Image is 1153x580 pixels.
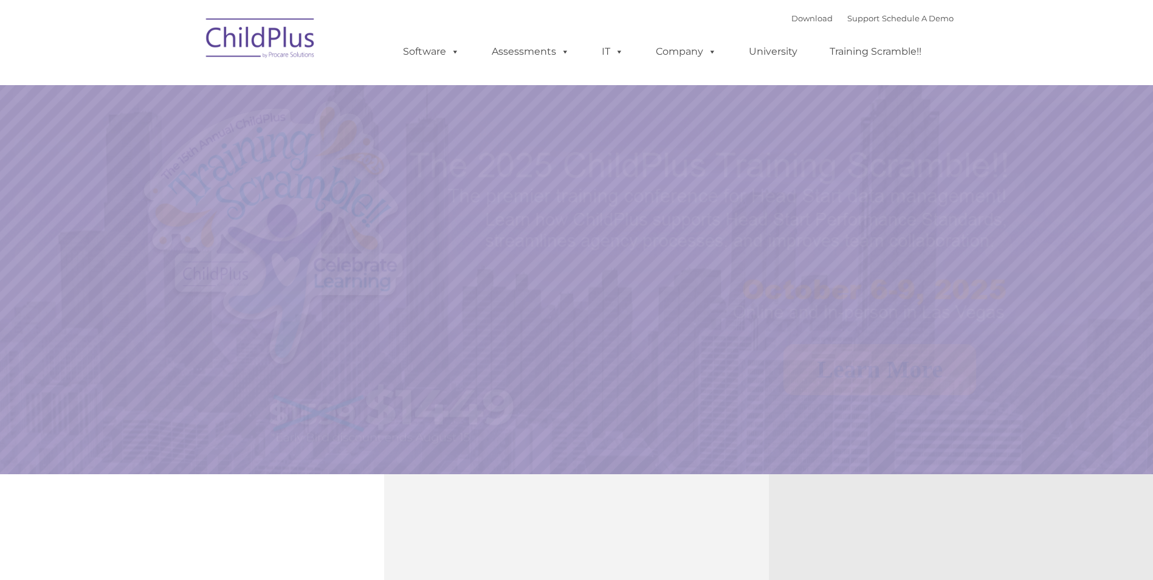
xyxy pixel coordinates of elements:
font: | [791,13,954,23]
a: Company [644,40,729,64]
a: Download [791,13,833,23]
a: University [737,40,810,64]
a: Support [847,13,879,23]
img: ChildPlus by Procare Solutions [200,10,322,71]
a: Training Scramble!! [817,40,934,64]
a: Assessments [480,40,582,64]
a: Software [391,40,472,64]
a: IT [590,40,636,64]
a: Schedule A Demo [882,13,954,23]
a: Learn More [783,344,976,395]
